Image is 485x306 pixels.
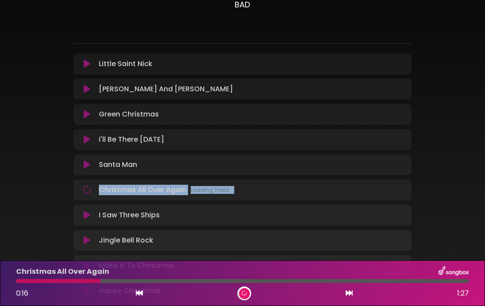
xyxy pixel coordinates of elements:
img: songbox-logo-white.png [438,266,469,277]
p: Little Saint Nick [99,59,152,69]
span: 0:16 [16,288,28,298]
p: [PERSON_NAME] And [PERSON_NAME] [99,84,233,94]
p: I Saw Three Ships [99,210,160,220]
p: Green Christmas [99,109,159,120]
p: I'll Be There [DATE] [99,134,164,145]
p: Christmas All Over Again [16,266,109,277]
p: Santa Man [99,160,137,170]
p: Jingle Bell Rock [99,235,153,246]
span: Loading Track... [191,186,233,194]
p: Christmas All Over Again [99,185,233,195]
span: 1:27 [457,288,469,299]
